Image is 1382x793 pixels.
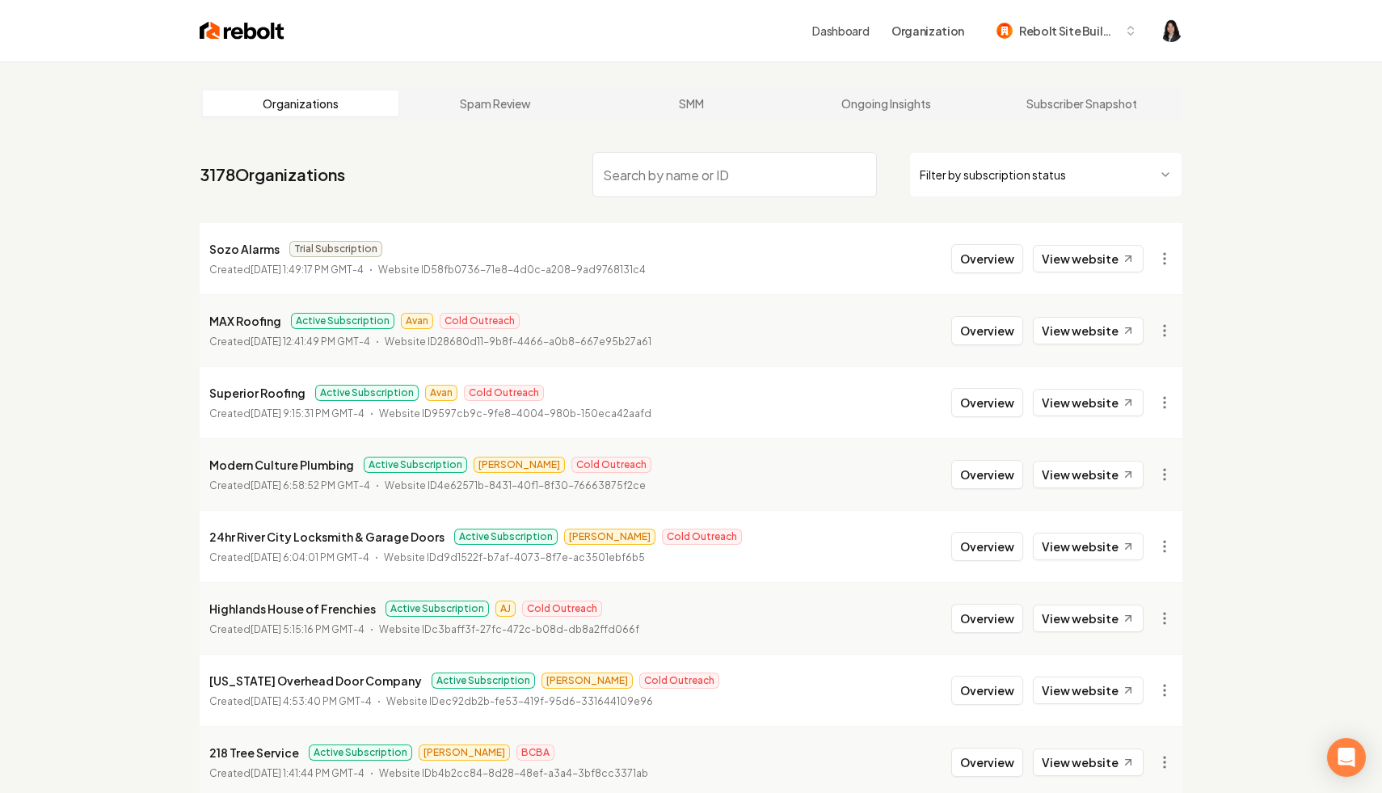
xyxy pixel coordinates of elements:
[209,478,370,494] p: Created
[1033,533,1144,560] a: View website
[951,244,1023,273] button: Overview
[464,385,544,401] span: Cold Outreach
[1327,738,1366,777] div: Open Intercom Messenger
[984,91,1179,116] a: Subscriber Snapshot
[209,527,445,546] p: 24hr River City Locksmith & Garage Doors
[1033,461,1144,488] a: View website
[203,91,398,116] a: Organizations
[251,767,364,779] time: [DATE] 1:41:44 PM GMT-4
[209,694,372,710] p: Created
[522,601,602,617] span: Cold Outreach
[379,406,651,422] p: Website ID 9597cb9c-9fe8-4004-980b-150eca42aafd
[289,241,382,257] span: Trial Subscription
[951,676,1023,705] button: Overview
[951,460,1023,489] button: Overview
[379,622,639,638] p: Website ID c3baff3f-27fc-472c-b08d-db8a2ffd066f
[1019,23,1118,40] span: Rebolt Site Builder
[454,529,558,545] span: Active Subscription
[951,316,1023,345] button: Overview
[432,673,535,689] span: Active Subscription
[315,385,419,401] span: Active Subscription
[209,550,369,566] p: Created
[209,406,364,422] p: Created
[251,551,369,563] time: [DATE] 6:04:01 PM GMT-4
[384,550,645,566] p: Website ID d9d1522f-b7af-4073-8f7e-ac3501ebf6b5
[200,19,284,42] img: Rebolt Logo
[309,744,412,761] span: Active Subscription
[425,385,457,401] span: Avan
[789,91,984,116] a: Ongoing Insights
[951,532,1023,561] button: Overview
[209,383,305,403] p: Superior Roofing
[571,457,651,473] span: Cold Outreach
[882,16,974,45] button: Organization
[209,743,299,762] p: 218 Tree Service
[209,599,376,618] p: Highlands House of Frenchies
[1160,19,1182,42] button: Open user button
[386,694,653,710] p: Website ID ec92db2b-fe53-419f-95d6-331644109e96
[385,478,646,494] p: Website ID 4e62571b-8431-40f1-8f30-76663875f2ce
[209,311,281,331] p: MAX Roofing
[209,455,354,475] p: Modern Culture Plumbing
[1033,389,1144,416] a: View website
[593,91,789,116] a: SMM
[1033,677,1144,704] a: View website
[251,479,370,491] time: [DATE] 6:58:52 PM GMT-4
[564,529,655,545] span: [PERSON_NAME]
[209,334,370,350] p: Created
[1160,19,1182,42] img: Haley Paramoure
[209,766,364,782] p: Created
[996,23,1013,39] img: Rebolt Site Builder
[1033,605,1144,632] a: View website
[386,601,489,617] span: Active Subscription
[401,313,433,329] span: Avan
[378,262,646,278] p: Website ID 58fb0736-71e8-4d0c-a208-9ad9768131c4
[495,601,516,617] span: AJ
[812,23,869,39] a: Dashboard
[209,239,280,259] p: Sozo Alarms
[440,313,520,329] span: Cold Outreach
[592,152,877,197] input: Search by name or ID
[951,748,1023,777] button: Overview
[541,673,633,689] span: [PERSON_NAME]
[209,262,364,278] p: Created
[951,604,1023,633] button: Overview
[419,744,510,761] span: [PERSON_NAME]
[639,673,719,689] span: Cold Outreach
[251,264,364,276] time: [DATE] 1:49:17 PM GMT-4
[474,457,565,473] span: [PERSON_NAME]
[951,388,1023,417] button: Overview
[251,335,370,348] time: [DATE] 12:41:49 PM GMT-4
[209,671,422,690] p: [US_STATE] Overhead Door Company
[251,623,364,635] time: [DATE] 5:15:16 PM GMT-4
[379,766,648,782] p: Website ID b4b2cc84-8d28-48ef-a3a4-3bf8cc3371ab
[385,334,651,350] p: Website ID 28680d11-9b8f-4466-a0b8-667e95b27a61
[1033,245,1144,272] a: View website
[662,529,742,545] span: Cold Outreach
[1033,749,1144,776] a: View website
[364,457,467,473] span: Active Subscription
[398,91,594,116] a: Spam Review
[251,695,372,707] time: [DATE] 4:53:40 PM GMT-4
[209,622,364,638] p: Created
[251,407,364,420] time: [DATE] 9:15:31 PM GMT-4
[516,744,554,761] span: BCBA
[200,163,345,186] a: 3178Organizations
[1033,317,1144,344] a: View website
[291,313,394,329] span: Active Subscription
